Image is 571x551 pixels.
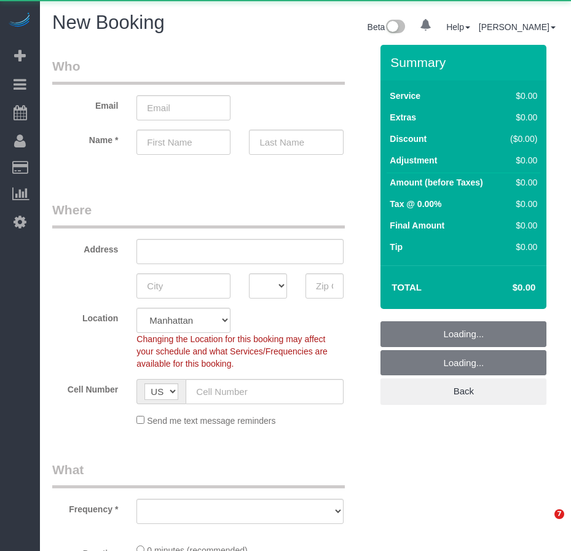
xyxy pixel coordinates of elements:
span: New Booking [52,12,165,33]
div: $0.00 [505,111,537,123]
label: Service [390,90,420,102]
strong: Total [392,282,422,292]
img: Automaid Logo [7,12,32,29]
div: $0.00 [505,154,537,166]
input: Zip Code [305,273,344,299]
span: Send me text message reminders [147,416,275,426]
a: Back [380,378,546,404]
label: Tip [390,241,403,253]
label: Cell Number [43,379,127,396]
label: Extras [390,111,416,123]
legend: Who [52,57,345,85]
div: $0.00 [505,176,537,189]
iframe: Intercom live chat [529,509,559,539]
input: City [136,273,230,299]
label: Amount (before Taxes) [390,176,482,189]
label: Final Amount [390,219,444,232]
label: Tax @ 0.00% [390,198,441,210]
h3: Summary [390,55,540,69]
label: Discount [390,133,427,145]
div: $0.00 [505,90,537,102]
img: New interface [385,20,405,36]
input: Last Name [249,130,343,155]
label: Location [43,308,127,324]
div: $0.00 [505,219,537,232]
a: [PERSON_NAME] [479,22,556,32]
span: 7 [554,509,564,519]
div: $0.00 [505,198,537,210]
legend: Where [52,201,345,229]
div: ($0.00) [505,133,537,145]
label: Email [43,95,127,112]
h4: $0.00 [476,283,535,293]
input: Email [136,95,230,120]
label: Name * [43,130,127,146]
legend: What [52,461,345,488]
label: Frequency * [43,499,127,515]
label: Address [43,239,127,256]
input: Cell Number [186,379,343,404]
a: Help [446,22,470,32]
div: $0.00 [505,241,537,253]
span: Changing the Location for this booking may affect your schedule and what Services/Frequencies are... [136,334,328,369]
a: Beta [368,22,406,32]
label: Adjustment [390,154,437,166]
input: First Name [136,130,230,155]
